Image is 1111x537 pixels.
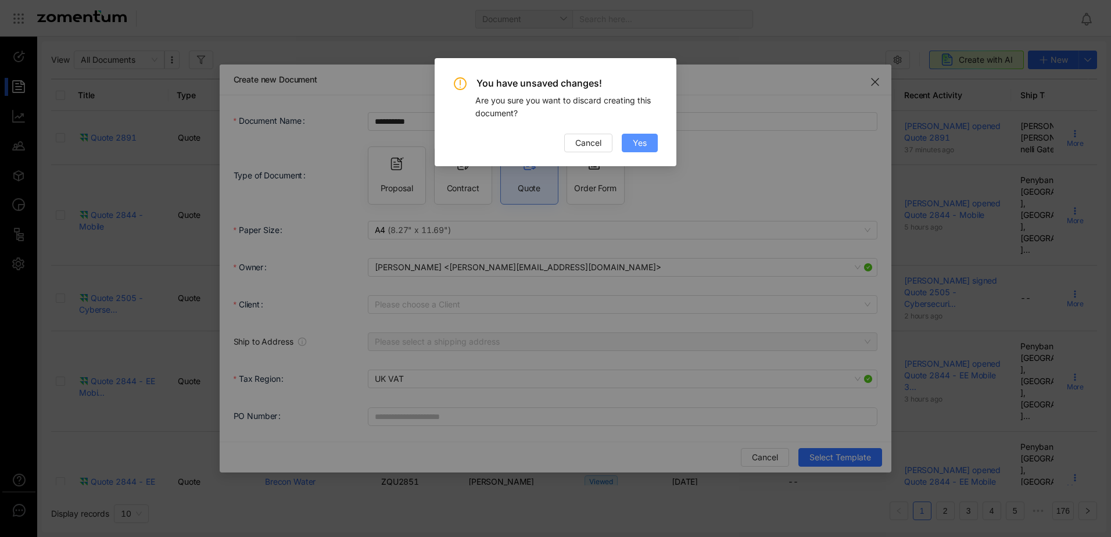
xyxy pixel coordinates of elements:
button: Yes [622,134,658,152]
span: You have unsaved changes! [476,77,658,90]
span: Cancel [575,137,601,149]
span: Yes [633,137,647,149]
button: Cancel [564,134,612,152]
div: Are you sure you want to discard creating this document? [475,94,658,120]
